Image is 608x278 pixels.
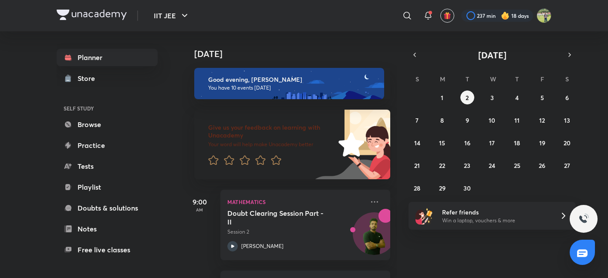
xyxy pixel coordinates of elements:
[460,158,474,172] button: September 23, 2025
[435,90,449,104] button: September 1, 2025
[564,116,570,124] abbr: September 13, 2025
[435,136,449,150] button: September 15, 2025
[510,113,524,127] button: September 11, 2025
[194,49,399,59] h4: [DATE]
[414,139,420,147] abbr: September 14, 2025
[565,94,569,102] abbr: September 6, 2025
[410,136,424,150] button: September 14, 2025
[353,217,395,259] img: Avatar
[442,217,549,224] p: Win a laptop, vouchers & more
[535,113,549,127] button: September 12, 2025
[510,136,524,150] button: September 18, 2025
[441,94,443,102] abbr: September 1, 2025
[578,214,589,224] img: ttu
[501,11,510,20] img: streak
[540,75,544,83] abbr: Friday
[421,49,564,61] button: [DATE]
[560,113,574,127] button: September 13, 2025
[460,181,474,195] button: September 30, 2025
[460,136,474,150] button: September 16, 2025
[564,161,570,170] abbr: September 27, 2025
[149,7,195,24] button: IIT JEE
[182,197,217,207] h5: 9:00
[227,209,336,226] h5: Doubt Clearing Session Part - II
[564,139,571,147] abbr: September 20, 2025
[57,178,158,196] a: Playlist
[435,158,449,172] button: September 22, 2025
[560,90,574,104] button: September 6, 2025
[460,113,474,127] button: September 9, 2025
[182,207,217,212] p: AM
[410,113,424,127] button: September 7, 2025
[510,158,524,172] button: September 25, 2025
[478,49,507,61] span: [DATE]
[439,184,446,192] abbr: September 29, 2025
[535,90,549,104] button: September 5, 2025
[57,157,158,175] a: Tests
[510,90,524,104] button: September 4, 2025
[489,116,495,124] abbr: September 10, 2025
[463,184,471,192] abbr: September 30, 2025
[514,139,520,147] abbr: September 18, 2025
[539,161,545,170] abbr: September 26, 2025
[415,207,433,224] img: referral
[208,124,335,139] h6: Give us your feedback on learning with Unacademy
[435,181,449,195] button: September 29, 2025
[464,139,470,147] abbr: September 16, 2025
[466,116,469,124] abbr: September 9, 2025
[414,161,420,170] abbr: September 21, 2025
[560,136,574,150] button: September 20, 2025
[539,116,545,124] abbr: September 12, 2025
[57,137,158,154] a: Practice
[515,75,519,83] abbr: Thursday
[485,136,499,150] button: September 17, 2025
[309,110,390,179] img: feedback_image
[435,113,449,127] button: September 8, 2025
[440,75,445,83] abbr: Monday
[464,161,470,170] abbr: September 23, 2025
[466,75,469,83] abbr: Tuesday
[57,10,127,22] a: Company Logo
[208,141,335,148] p: Your word will help make Unacademy better
[414,184,420,192] abbr: September 28, 2025
[485,90,499,104] button: September 3, 2025
[440,9,454,23] button: avatar
[440,116,444,124] abbr: September 8, 2025
[227,228,364,236] p: Session 2
[208,84,376,91] p: You have 10 events [DATE]
[410,181,424,195] button: September 28, 2025
[57,199,158,217] a: Doubts & solutions
[439,139,445,147] abbr: September 15, 2025
[485,158,499,172] button: September 24, 2025
[490,75,496,83] abbr: Wednesday
[535,158,549,172] button: September 26, 2025
[565,75,569,83] abbr: Saturday
[535,136,549,150] button: September 19, 2025
[208,76,376,84] h6: Good evening, [PERSON_NAME]
[57,220,158,238] a: Notes
[57,116,158,133] a: Browse
[415,75,419,83] abbr: Sunday
[57,70,158,87] a: Store
[514,161,520,170] abbr: September 25, 2025
[540,94,544,102] abbr: September 5, 2025
[241,242,284,250] p: [PERSON_NAME]
[78,73,100,84] div: Store
[227,197,364,207] p: Mathematics
[443,12,451,20] img: avatar
[560,158,574,172] button: September 27, 2025
[489,161,495,170] abbr: September 24, 2025
[57,101,158,116] h6: SELF STUDY
[514,116,520,124] abbr: September 11, 2025
[537,8,551,23] img: KRISH JINDAL
[466,94,469,102] abbr: September 2, 2025
[515,94,519,102] abbr: September 4, 2025
[490,94,494,102] abbr: September 3, 2025
[439,161,445,170] abbr: September 22, 2025
[410,158,424,172] button: September 21, 2025
[442,208,549,217] h6: Refer friends
[539,139,545,147] abbr: September 19, 2025
[460,90,474,104] button: September 2, 2025
[57,49,158,66] a: Planner
[57,10,127,20] img: Company Logo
